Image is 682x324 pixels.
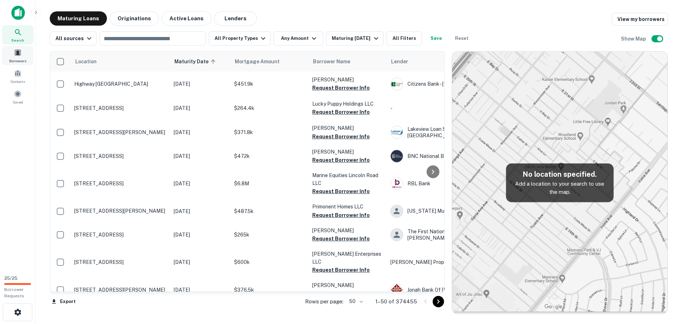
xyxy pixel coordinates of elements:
div: [US_STATE] Mutual Trust [390,205,497,218]
button: Request Borrower Info [312,132,370,141]
img: picture [391,284,403,296]
button: Go to next page [433,296,444,307]
th: Maturity Date [170,52,231,71]
p: [STREET_ADDRESS][PERSON_NAME] [74,129,167,136]
p: 1–50 of 374455 [375,297,417,306]
span: Contacts [11,79,25,84]
button: Request Borrower Info [312,211,370,219]
p: [PERSON_NAME] [312,76,383,84]
span: 25 / 25 [4,276,17,281]
p: [PERSON_NAME] Enterprises LLC [312,250,383,266]
button: Request Borrower Info [312,266,370,274]
p: [PERSON_NAME] Properties LLC [390,258,497,266]
button: Maturing [DATE] [326,31,383,46]
button: Maturing Loans [50,11,107,26]
a: Search [2,25,33,44]
img: capitalize-icon.png [11,6,25,20]
p: [STREET_ADDRESS] [74,180,167,187]
span: Saved [13,99,23,105]
button: Request Borrower Info [312,187,370,196]
p: $487.5k [234,207,305,215]
p: $6.8M [234,180,305,187]
span: Maturity Date [174,57,218,66]
div: Lakeview Loan Servicing, [GEOGRAPHIC_DATA]. [390,126,497,139]
div: RBL Bank [390,177,497,190]
a: Contacts [2,67,33,86]
div: Maturing [DATE] [332,34,380,43]
p: [DATE] [174,152,227,160]
h6: Show Map [621,35,647,43]
button: Request Borrower Info [312,84,370,92]
span: Lender [391,57,408,66]
p: Highway [GEOGRAPHIC_DATA] [74,81,167,87]
p: [STREET_ADDRESS][PERSON_NAME] [74,208,167,214]
p: [STREET_ADDRESS] [74,105,167,111]
p: Rows per page: [305,297,343,306]
button: All Filters [386,31,422,46]
p: $371.8k [234,128,305,136]
div: Jonah Bank Of [US_STATE] [390,283,497,296]
div: Chat Widget [646,267,682,301]
img: picture [391,177,403,190]
p: [STREET_ADDRESS][PERSON_NAME] [74,287,167,293]
img: picture [391,126,403,138]
p: Primonent Homes LLC [312,203,383,211]
button: Active Loans [162,11,211,26]
p: $376.5k [234,286,305,294]
button: Originations [110,11,159,26]
th: Borrower Name [309,52,387,71]
p: [PERSON_NAME] [312,148,383,156]
p: [PERSON_NAME] [312,227,383,234]
p: [DATE] [174,231,227,239]
button: Request Borrower Info [312,156,370,164]
p: $264.4k [234,104,305,112]
p: $472k [234,152,305,160]
p: [DATE] [174,258,227,266]
p: $600k [234,258,305,266]
button: Any Amount [274,31,323,46]
img: picture [391,150,403,162]
p: [DATE] [174,104,227,112]
span: Borrower Name [313,57,350,66]
p: [DATE] [174,128,227,136]
p: [PERSON_NAME] [312,281,383,289]
div: BNC National Bank [390,150,497,163]
span: Borrowers [9,58,26,64]
p: - [390,104,497,112]
div: Citizens Bank - [US_STATE] [390,78,497,90]
p: $265k [234,231,305,239]
a: Borrowers [2,46,33,65]
h5: No location specified. [511,169,608,180]
p: [DATE] [174,207,227,215]
th: Lender [387,52,500,71]
div: All sources [55,34,93,43]
p: Lucky Puppy Holdings LLC [312,100,383,108]
div: 50 [346,296,364,307]
button: Export [50,296,77,307]
button: Request Borrower Info [312,108,370,116]
p: Add a location to your search to use the map. [511,180,608,196]
p: [PERSON_NAME] [312,124,383,132]
th: Location [71,52,170,71]
p: [STREET_ADDRESS] [74,259,167,265]
button: Request Borrower Info [312,234,370,243]
span: Search [11,37,24,43]
span: Borrower Requests [4,287,24,298]
div: The First National Bank Of [PERSON_NAME] [390,228,497,241]
th: Mortgage Amount [231,52,309,71]
p: $451.9k [234,80,305,88]
button: All Property Types [209,31,271,46]
p: [DATE] [174,180,227,187]
img: map-placeholder.webp [452,52,667,314]
button: All sources [50,31,97,46]
p: [STREET_ADDRESS] [74,153,167,159]
span: Mortgage Amount [235,57,289,66]
p: [DATE] [174,80,227,88]
span: Location [75,57,97,66]
button: Reset [450,31,473,46]
a: Saved [2,87,33,106]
